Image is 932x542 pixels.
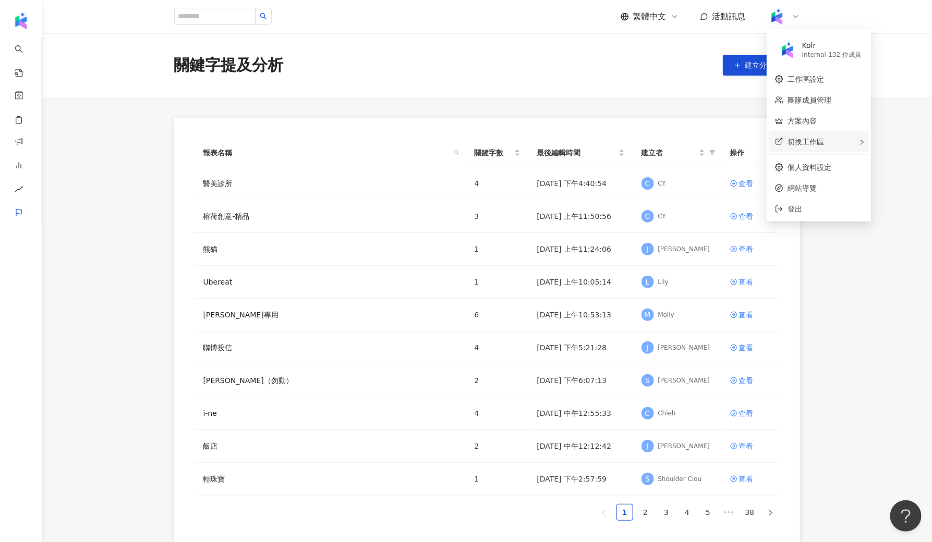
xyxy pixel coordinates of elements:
[721,504,737,521] span: •••
[645,375,650,386] span: S
[707,145,718,161] span: filter
[722,139,779,167] th: 操作
[739,408,754,419] div: 查看
[466,233,529,266] td: 1
[730,440,771,452] a: 查看
[203,178,233,189] a: 醫美診所
[739,243,754,255] div: 查看
[762,504,779,521] li: Next Page
[658,376,710,385] div: [PERSON_NAME]
[174,54,284,76] div: 關鍵字提及分析
[529,331,633,364] td: [DATE] 下午5:21:28
[700,504,717,521] li: 5
[658,343,710,352] div: [PERSON_NAME]
[762,504,779,521] button: right
[529,167,633,200] td: [DATE] 下午4:40:54
[529,397,633,430] td: [DATE] 中午12:55:33
[788,75,824,83] a: 工作區設定
[466,463,529,496] td: 1
[658,409,676,418] div: Chieh
[529,266,633,299] td: [DATE] 上午10:05:14
[680,504,695,520] a: 4
[596,504,612,521] button: left
[739,211,754,222] div: 查看
[802,51,861,59] div: Internal - 132 位成員
[452,145,462,161] span: search
[658,504,675,521] li: 3
[730,276,771,288] a: 查看
[260,13,267,20] span: search
[641,147,697,158] span: 建立者
[646,342,648,353] span: J
[203,243,218,255] a: 熊貓
[679,504,696,521] li: 4
[788,117,817,125] a: 方案內容
[739,375,754,386] div: 查看
[203,375,293,386] a: [PERSON_NAME]（勿動）
[529,233,633,266] td: [DATE] 上午11:24:06
[203,147,450,158] span: 報表名稱
[730,408,771,419] a: 查看
[13,13,29,29] img: logo icon
[466,364,529,397] td: 2
[596,504,612,521] li: Previous Page
[617,504,633,520] a: 1
[788,163,831,171] a: 個人資料設定
[466,430,529,463] td: 2
[645,408,650,419] span: C
[739,342,754,353] div: 查看
[778,40,797,60] img: Kolr%20app%20icon%20%281%29.png
[742,504,758,520] a: 38
[466,139,529,167] th: 關鍵字數
[658,278,669,287] div: Lily
[529,430,633,463] td: [DATE] 中午12:12:42
[633,139,722,167] th: 建立者
[529,299,633,331] td: [DATE] 上午10:53:13
[745,61,789,69] span: 建立分析報表
[721,504,737,521] li: Next 5 Pages
[601,510,607,516] span: left
[537,147,616,158] span: 最後編輯時間
[730,178,771,189] a: 查看
[529,463,633,496] td: [DATE] 下午2:57:59
[466,266,529,299] td: 1
[637,504,654,521] li: 2
[646,243,648,255] span: J
[529,364,633,397] td: [DATE] 下午6:07:13
[859,139,865,145] span: right
[788,182,863,194] span: 網站導覽
[767,7,787,27] img: Kolr%20app%20icon%20%281%29.png
[658,442,710,451] div: [PERSON_NAME]
[730,342,771,353] a: 查看
[730,375,771,386] a: 查看
[658,245,710,254] div: [PERSON_NAME]
[890,500,922,532] iframe: Help Scout Beacon - Open
[646,440,648,452] span: J
[203,473,225,485] a: 輕珠寶
[203,276,233,288] a: Ubereat
[616,504,633,521] li: 1
[730,211,771,222] a: 查看
[529,139,633,167] th: 最後編輯時間
[466,200,529,233] td: 3
[730,243,771,255] a: 查看
[645,178,650,189] span: C
[658,212,667,221] div: CY
[658,311,674,319] div: Molly
[658,179,667,188] div: CY
[454,150,460,156] span: search
[466,397,529,430] td: 4
[466,299,529,331] td: 6
[633,11,667,22] span: 繁體中文
[203,408,217,419] a: i-ne
[203,440,218,452] a: 飯店
[730,473,771,485] a: 查看
[638,504,653,520] a: 2
[203,309,279,321] a: [PERSON_NAME]專用
[712,11,746,21] span: 活動訊息
[466,331,529,364] td: 4
[659,504,674,520] a: 3
[739,473,754,485] div: 查看
[203,342,233,353] a: 聯博投信
[644,309,650,321] span: M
